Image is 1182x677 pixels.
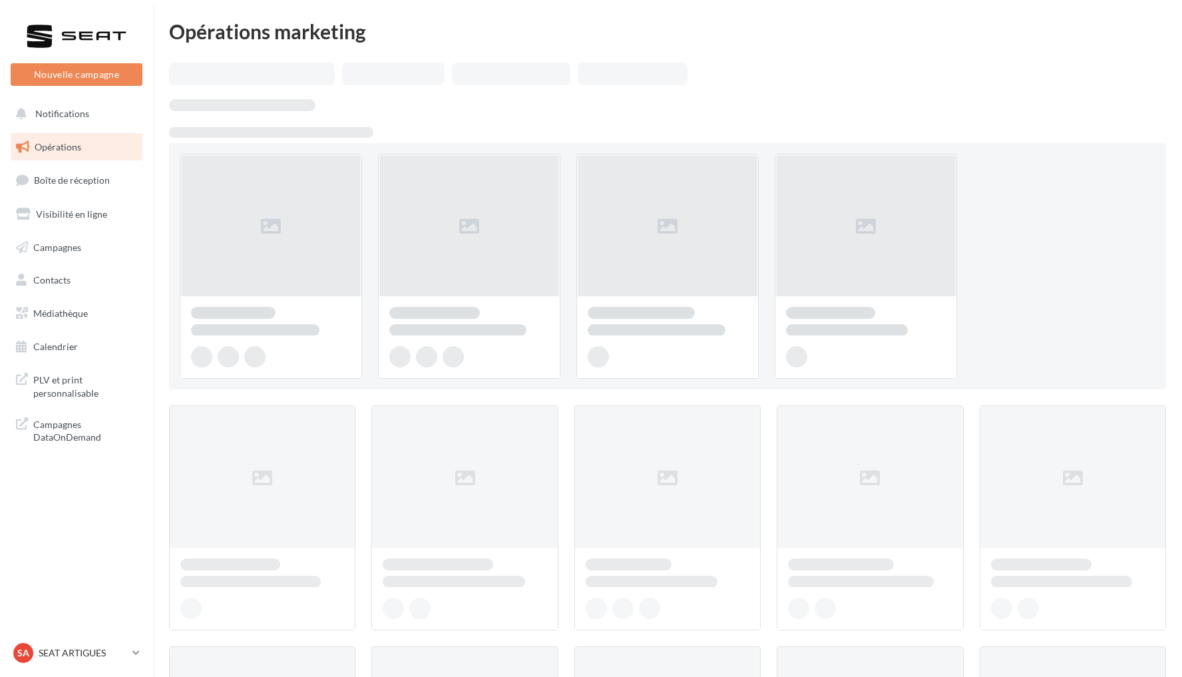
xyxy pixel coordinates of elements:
[36,208,107,220] span: Visibilité en ligne
[33,274,71,286] span: Contacts
[8,133,145,161] a: Opérations
[33,308,88,319] span: Médiathèque
[8,365,145,405] a: PLV et print personnalisable
[8,166,145,194] a: Boîte de réception
[8,300,145,328] a: Médiathèque
[39,646,127,660] p: SEAT ARTIGUES
[33,241,81,252] span: Campagnes
[11,640,142,666] a: SA SEAT ARTIGUES
[33,415,137,444] span: Campagnes DataOnDemand
[8,410,145,449] a: Campagnes DataOnDemand
[8,266,145,294] a: Contacts
[8,100,140,128] button: Notifications
[169,21,1166,41] div: Opérations marketing
[34,174,110,186] span: Boîte de réception
[8,200,145,228] a: Visibilité en ligne
[35,141,81,152] span: Opérations
[33,371,137,399] span: PLV et print personnalisable
[8,234,145,262] a: Campagnes
[33,341,78,352] span: Calendrier
[11,63,142,86] button: Nouvelle campagne
[8,333,145,361] a: Calendrier
[17,646,29,660] span: SA
[35,108,89,119] span: Notifications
